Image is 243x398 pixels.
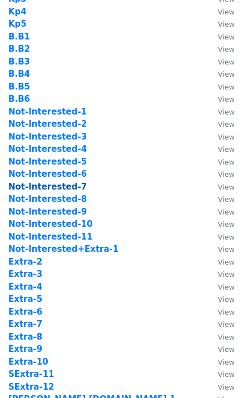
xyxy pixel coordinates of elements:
[207,57,235,67] a: View
[8,194,87,204] strong: Not-Interested-8
[218,120,235,128] small: View
[218,83,235,91] small: View
[207,144,235,154] a: View
[218,283,235,291] small: View
[207,244,235,254] a: View
[218,320,235,329] small: View
[207,157,235,167] a: View
[207,69,235,79] a: View
[8,119,87,129] a: Not-Interested-2
[218,58,235,66] small: View
[218,270,235,278] small: View
[207,7,235,17] a: View
[218,158,235,166] small: View
[207,194,235,204] a: View
[207,119,235,129] a: View
[8,94,30,104] strong: B.B6
[207,232,235,242] a: View
[218,333,235,341] small: View
[187,345,243,398] iframe: Chat Widget
[218,70,235,78] small: View
[8,244,118,254] a: Not-Interested+Extra-1
[218,183,235,191] small: View
[207,169,235,179] a: View
[8,294,42,304] a: Extra-5
[207,269,235,279] a: View
[8,32,30,42] a: B.B1
[8,82,30,92] strong: B.B5
[218,258,235,266] small: View
[218,308,235,316] small: View
[8,257,42,267] a: Extra-2
[207,82,235,92] a: View
[8,332,42,342] a: Extra-8
[218,45,235,53] small: View
[207,44,235,54] a: View
[8,319,42,329] a: Extra-7
[8,57,30,67] a: B.B3
[218,195,235,203] small: View
[8,207,87,217] a: Not-Interested-9
[8,69,30,79] a: B.B4
[207,332,235,342] a: View
[207,294,235,304] a: View
[8,7,27,17] strong: Kp4
[218,108,235,116] small: View
[8,44,30,54] a: B.B2
[218,8,235,16] small: View
[218,133,235,141] small: View
[8,219,93,229] a: Not-Interested-10
[207,282,235,292] a: View
[218,245,235,253] small: View
[207,32,235,42] a: View
[8,182,87,192] a: Not-Interested-7
[8,269,42,279] a: Extra-3
[8,369,54,379] a: SExtra-11
[8,19,27,29] a: Kp5
[8,344,42,354] a: Extra-9
[8,107,87,117] a: Not-Interested-1
[207,307,235,317] a: View
[207,94,235,104] a: View
[8,232,93,242] a: Not-Interested-11
[8,357,48,367] strong: Extra-10
[8,282,42,292] a: Extra-4
[8,382,54,392] a: SExtra-12
[207,219,235,229] a: View
[8,307,42,317] a: Extra-6
[218,220,235,228] small: View
[207,107,235,117] a: View
[207,19,235,29] a: View
[218,233,235,241] small: View
[8,132,87,142] a: Not-Interested-3
[218,208,235,216] small: View
[218,20,235,28] small: View
[207,132,235,142] a: View
[218,95,235,103] small: View
[218,33,235,41] small: View
[8,169,87,179] a: Not-Interested-6
[8,157,87,167] a: Not-Interested-5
